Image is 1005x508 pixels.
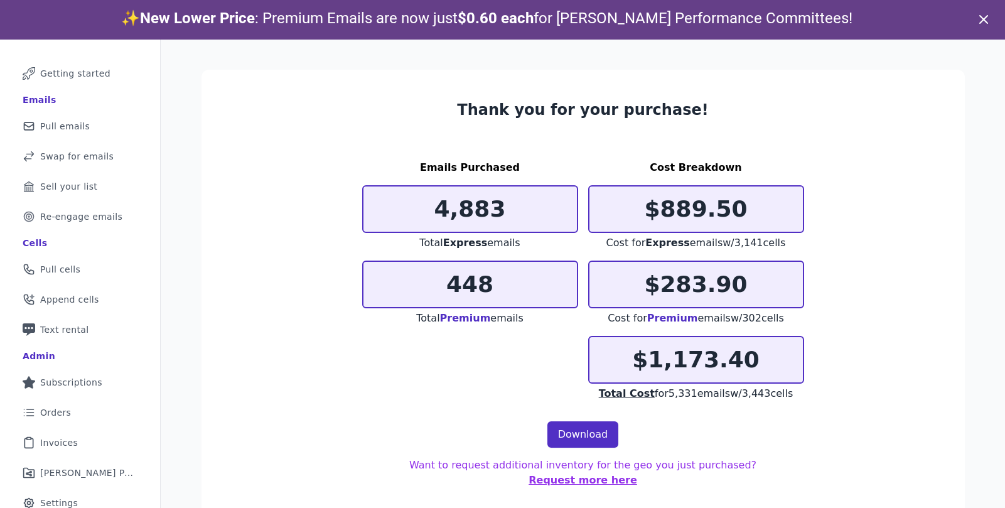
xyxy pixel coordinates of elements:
a: Swap for emails [10,143,150,170]
span: Cost for emails w/ 3,141 cells [606,237,786,249]
span: for 5,331 emails w/ 3,443 cells [599,387,793,399]
span: Subscriptions [40,376,102,389]
span: Re-engage emails [40,210,122,223]
span: Append cells [40,293,99,306]
p: $1,173.40 [589,347,803,372]
a: Pull emails [10,112,150,140]
a: Download [547,421,619,448]
a: Orders [10,399,150,426]
a: Text rental [10,316,150,343]
div: Cells [23,237,47,249]
span: Cost for emails w/ 302 cells [608,312,784,324]
a: Pull cells [10,256,150,283]
span: Invoices [40,436,78,449]
span: Pull cells [40,263,80,276]
p: 4,883 [363,197,577,222]
a: [PERSON_NAME] Performance [10,459,150,487]
p: Want to request additional inventory for the geo you just purchased? [362,458,804,488]
h3: Emails Purchased [362,160,578,175]
h3: Thank you for your purchase! [362,100,804,120]
h3: Cost Breakdown [588,160,804,175]
span: Orders [40,406,71,419]
span: [PERSON_NAME] Performance [40,467,135,479]
p: $283.90 [589,272,803,297]
span: Express [645,237,690,249]
a: Sell your list [10,173,150,200]
a: Re-engage emails [10,203,150,230]
div: Emails [23,94,56,106]
span: Getting started [40,67,110,80]
span: Pull emails [40,120,90,132]
span: Text rental [40,323,89,336]
a: Subscriptions [10,369,150,396]
span: Premium [647,312,698,324]
span: Premium [440,312,491,324]
a: Append cells [10,286,150,313]
p: 448 [363,272,577,297]
span: Total Cost [599,387,655,399]
button: Request more here [529,473,637,488]
span: Sell your list [40,180,97,193]
p: $889.50 [589,197,803,222]
span: Express [443,237,488,249]
div: Admin [23,350,55,362]
a: Getting started [10,60,150,87]
span: Swap for emails [40,150,114,163]
span: Total emails [419,237,520,249]
span: Total emails [416,312,524,324]
a: Invoices [10,429,150,457]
